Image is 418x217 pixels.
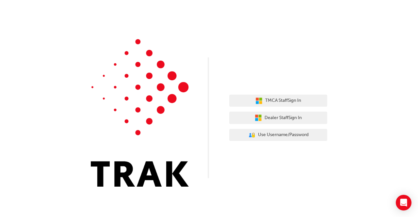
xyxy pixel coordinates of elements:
span: Use Username/Password [258,131,309,139]
span: Dealer Staff Sign In [265,114,302,122]
button: Use Username/Password [229,129,327,141]
img: Trak [91,39,189,187]
div: Open Intercom Messenger [396,195,411,210]
button: TMCA StaffSign In [229,95,327,107]
button: Dealer StaffSign In [229,112,327,124]
span: TMCA Staff Sign In [265,97,301,104]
